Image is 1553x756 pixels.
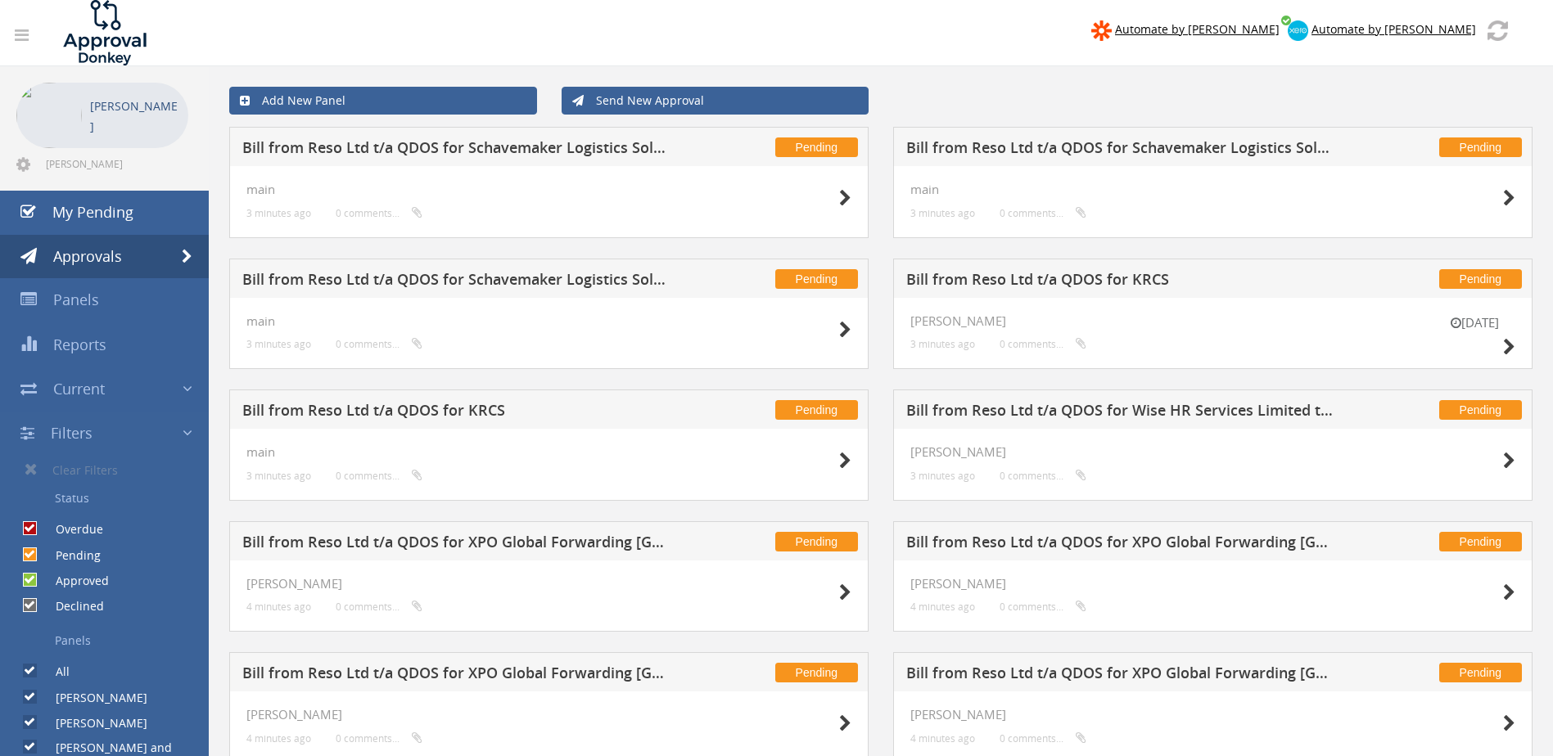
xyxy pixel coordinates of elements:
[246,577,851,591] h4: [PERSON_NAME]
[53,335,106,354] span: Reports
[39,598,104,614] label: Declined
[51,423,93,443] span: Filters
[1488,20,1508,41] img: refresh.png
[53,290,99,309] span: Panels
[246,470,311,482] small: 3 minutes ago
[246,314,851,328] h4: main
[52,202,133,222] span: My Pending
[775,663,858,682] span: Pending
[246,732,311,745] small: 4 minutes ago
[906,403,1335,423] h5: Bill from Reso Ltd t/a QDOS for Wise HR Services Limited t/a The HR Dept Woking and [GEOGRAPHIC_D...
[12,627,209,655] a: Panels
[910,314,1515,328] h4: [PERSON_NAME]
[775,400,858,420] span: Pending
[12,455,209,484] a: Clear Filters
[246,445,851,459] h4: main
[336,470,422,482] small: 0 comments...
[336,732,422,745] small: 0 comments...
[910,470,975,482] small: 3 minutes ago
[246,338,311,350] small: 3 minutes ago
[1000,338,1086,350] small: 0 comments...
[910,577,1515,591] h4: [PERSON_NAME]
[46,157,185,170] span: [PERSON_NAME][EMAIL_ADDRESS][DOMAIN_NAME]
[775,532,858,551] span: Pending
[39,521,103,538] label: Overdue
[910,601,975,613] small: 4 minutes ago
[775,137,858,157] span: Pending
[39,664,70,680] label: All
[1439,663,1522,682] span: Pending
[1000,470,1086,482] small: 0 comments...
[53,246,122,266] span: Approvals
[336,338,422,350] small: 0 comments...
[242,403,671,423] h5: Bill from Reso Ltd t/a QDOS for KRCS
[1439,532,1522,551] span: Pending
[12,484,209,512] a: Status
[90,96,180,137] p: [PERSON_NAME]
[39,715,147,731] label: [PERSON_NAME]
[336,601,422,613] small: 0 comments...
[1439,400,1522,420] span: Pending
[1288,20,1308,41] img: xero-logo.png
[229,87,537,115] a: Add New Panel
[1000,207,1086,219] small: 0 comments...
[1091,20,1112,41] img: zapier-logomark.png
[1000,601,1086,613] small: 0 comments...
[906,665,1335,686] h5: Bill from Reso Ltd t/a QDOS for XPO Global Forwarding [GEOGRAPHIC_DATA]
[246,182,851,196] h4: main
[562,87,869,115] a: Send New Approval
[910,445,1515,459] h4: [PERSON_NAME]
[775,269,858,289] span: Pending
[242,665,671,686] h5: Bill from Reso Ltd t/a QDOS for XPO Global Forwarding [GEOGRAPHIC_DATA]
[1433,314,1515,331] small: [DATE]
[1439,137,1522,157] span: Pending
[906,272,1335,292] h5: Bill from Reso Ltd t/a QDOS for KRCS
[1000,732,1086,745] small: 0 comments...
[906,534,1335,555] h5: Bill from Reso Ltd t/a QDOS for XPO Global Forwarding [GEOGRAPHIC_DATA]
[53,379,105,398] span: Current
[246,601,311,613] small: 4 minutes ago
[39,547,101,564] label: Pending
[1311,21,1476,37] span: Automate by [PERSON_NAME]
[246,708,851,722] h4: [PERSON_NAME]
[242,534,671,555] h5: Bill from Reso Ltd t/a QDOS for XPO Global Forwarding [GEOGRAPHIC_DATA]
[910,182,1515,196] h4: main
[1115,21,1280,37] span: Automate by [PERSON_NAME]
[910,207,975,219] small: 3 minutes ago
[39,573,109,589] label: Approved
[910,338,975,350] small: 3 minutes ago
[39,690,147,706] label: [PERSON_NAME]
[246,207,311,219] small: 3 minutes ago
[910,708,1515,722] h4: [PERSON_NAME]
[242,272,671,292] h5: Bill from Reso Ltd t/a QDOS for Schavemaker Logistics Solutions
[1439,269,1522,289] span: Pending
[910,732,975,745] small: 4 minutes ago
[336,207,422,219] small: 0 comments...
[242,140,671,160] h5: Bill from Reso Ltd t/a QDOS for Schavemaker Logistics Solutions
[906,140,1335,160] h5: Bill from Reso Ltd t/a QDOS for Schavemaker Logistics Solutions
